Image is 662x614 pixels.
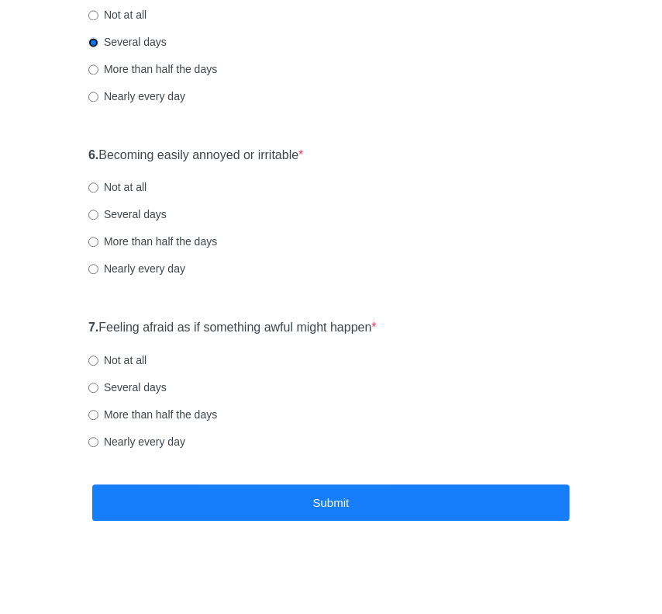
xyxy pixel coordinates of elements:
input: Several days [88,37,98,47]
input: Not at all [88,182,98,193]
input: Nearly every day [88,264,98,274]
button: Submit [92,484,570,521]
input: Nearly every day [88,92,98,102]
strong: 7. [88,321,98,334]
label: Nearly every day [88,434,185,449]
input: Several days [88,210,98,220]
label: Several days [88,34,167,50]
label: More than half the days [88,61,217,77]
label: More than half the days [88,234,217,249]
label: Not at all [88,179,147,195]
strong: 6. [88,148,98,161]
label: Feeling afraid as if something awful might happen [88,319,377,337]
label: Nearly every day [88,261,185,276]
label: Not at all [88,352,147,368]
label: Several days [88,380,167,395]
label: Becoming easily annoyed or irritable [88,147,304,165]
input: Nearly every day [88,437,98,447]
input: More than half the days [88,237,98,247]
label: Nearly every day [88,88,185,104]
input: Several days [88,383,98,393]
label: Not at all [88,7,147,23]
label: Several days [88,206,167,222]
input: Not at all [88,10,98,20]
label: More than half the days [88,407,217,422]
input: More than half the days [88,64,98,75]
input: Not at all [88,356,98,366]
input: More than half the days [88,410,98,420]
